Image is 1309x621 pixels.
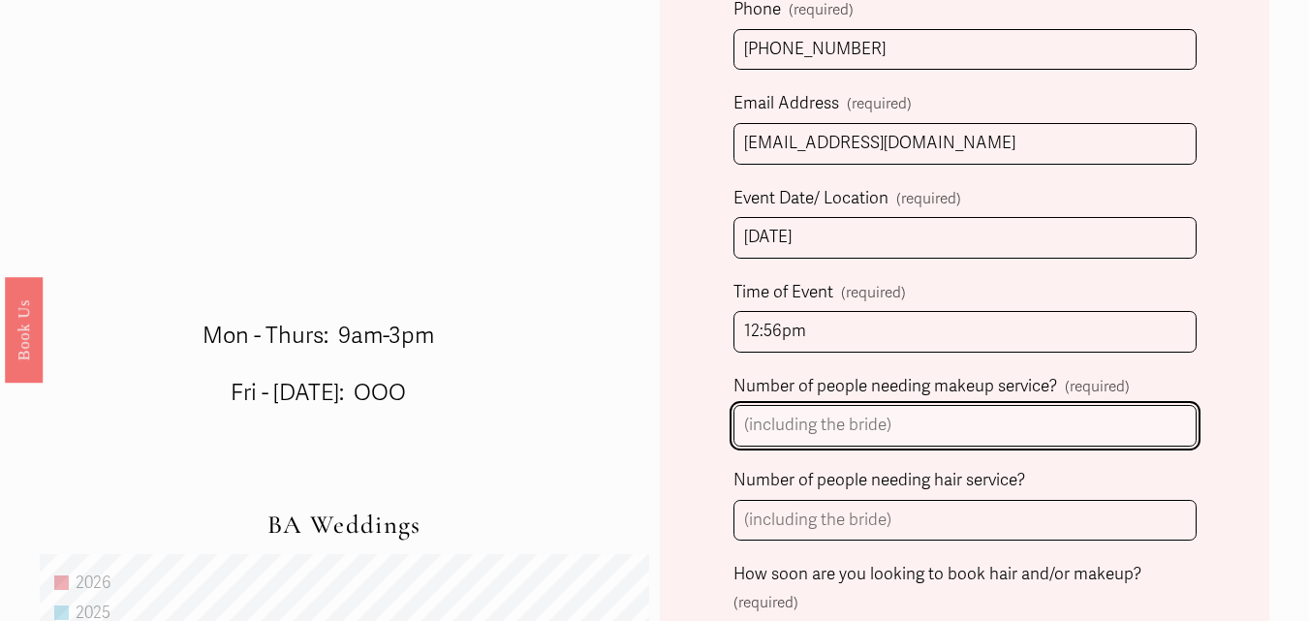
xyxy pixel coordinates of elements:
span: (required) [896,186,961,213]
span: (required) [733,590,798,617]
span: Fri - [DATE]: OOO [231,379,406,407]
span: Event Date/ Location [733,184,888,214]
span: Number of people needing makeup service? [733,372,1057,402]
input: (estimated time) [733,311,1197,353]
span: Number of people needing hair service? [733,466,1025,496]
span: Mon - Thurs: 9am-3pm [203,322,434,350]
h2: BA Weddings [40,510,650,540]
a: Book Us [5,276,43,382]
input: (including the bride) [733,500,1197,542]
span: (required) [847,91,912,118]
span: (required) [1065,374,1130,401]
span: How soon are you looking to book hair and/or makeup? [733,560,1141,590]
span: Time of Event [733,278,833,308]
input: (including the bride) [733,405,1197,447]
span: (required) [789,3,854,17]
span: (required) [841,280,906,307]
span: Email Address [733,89,839,119]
